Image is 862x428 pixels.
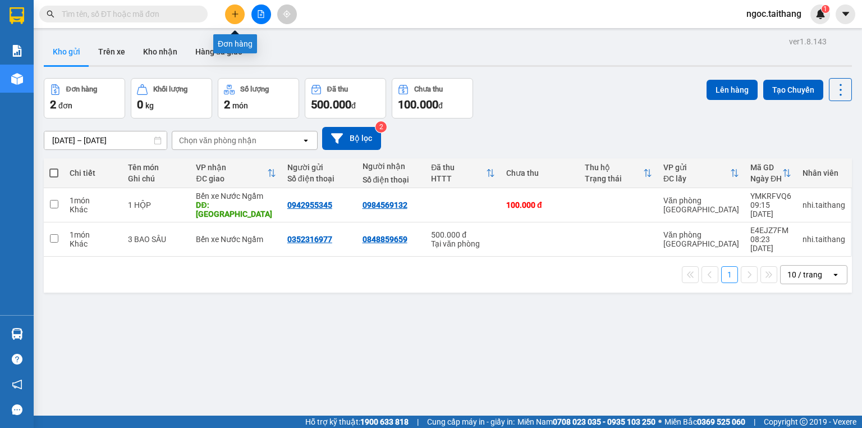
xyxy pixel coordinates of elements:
[750,201,791,218] div: 09:15 [DATE]
[128,201,185,210] div: 1 HỘP
[66,85,97,93] div: Đơn hàng
[153,85,187,93] div: Khối lượng
[128,163,185,172] div: Tên món
[663,163,730,172] div: VP gửi
[750,226,791,235] div: E4EJZ7FM
[128,174,185,183] div: Ghi chú
[431,239,495,248] div: Tại văn phòng
[12,379,22,390] span: notification
[196,174,267,183] div: ĐC giao
[800,418,808,426] span: copyright
[11,328,23,340] img: warehouse-icon
[240,85,269,93] div: Số lượng
[12,354,22,365] span: question-circle
[128,235,185,244] div: 3 BAO SÂU
[663,196,739,214] div: Văn phòng [GEOGRAPHIC_DATA]
[803,235,845,244] div: nhi.taithang
[232,101,248,110] span: món
[277,4,297,24] button: aim
[89,38,134,65] button: Trên xe
[360,417,409,426] strong: 1900 633 818
[438,101,443,110] span: đ
[186,38,251,65] button: Hàng đã giao
[287,174,351,183] div: Số điện thoại
[134,38,186,65] button: Kho nhận
[50,98,56,111] span: 2
[301,136,310,145] svg: open
[213,34,257,53] div: Đơn hàng
[44,38,89,65] button: Kho gửi
[517,416,655,428] span: Miền Nam
[658,420,662,424] span: ⚪️
[225,4,245,24] button: plus
[190,158,281,188] th: Toggle SortBy
[392,78,473,119] button: Chưa thu100.000đ
[70,205,117,214] div: Khác
[218,78,299,119] button: Số lượng2món
[737,7,810,21] span: ngoc.taithang
[196,235,276,244] div: Bến xe Nước Ngầm
[179,135,256,146] div: Chọn văn phòng nhận
[787,269,822,280] div: 10 / trang
[363,175,420,184] div: Số điện thoại
[283,10,291,18] span: aim
[322,127,381,150] button: Bộ lọc
[251,4,271,24] button: file-add
[196,201,276,218] div: DĐ: HÀ TĨNH
[803,169,845,177] div: Nhân viên
[750,235,791,253] div: 08:23 [DATE]
[414,85,443,93] div: Chưa thu
[287,163,351,172] div: Người gửi
[58,101,72,110] span: đơn
[553,417,655,426] strong: 0708 023 035 - 0935 103 250
[815,9,826,19] img: icon-new-feature
[287,235,332,244] div: 0352316977
[506,169,574,177] div: Chưa thu
[131,78,212,119] button: Khối lượng0kg
[431,174,486,183] div: HTTT
[62,8,194,20] input: Tìm tên, số ĐT hoặc mã đơn
[663,230,739,248] div: Văn phòng [GEOGRAPHIC_DATA]
[311,98,351,111] span: 500.000
[10,7,24,24] img: logo-vxr
[803,201,845,210] div: nhi.taithang
[363,235,407,244] div: 0848859659
[12,404,22,415] span: message
[750,174,782,183] div: Ngày ĐH
[841,9,851,19] span: caret-down
[11,45,23,57] img: solution-icon
[585,174,643,183] div: Trạng thái
[658,158,745,188] th: Toggle SortBy
[70,239,117,248] div: Khác
[137,98,143,111] span: 0
[287,201,332,210] div: 0942955345
[47,10,54,18] span: search
[257,10,265,18] span: file-add
[363,201,407,210] div: 0984569132
[375,121,387,133] sup: 2
[506,201,574,210] div: 100.000 đ
[196,192,276,201] div: Bến xe Nước Ngầm
[750,192,791,201] div: YMKRFVQ6
[750,163,782,172] div: Mã GD
[721,266,738,283] button: 1
[231,10,239,18] span: plus
[823,5,827,13] span: 1
[11,73,23,85] img: warehouse-icon
[697,417,745,426] strong: 0369 525 060
[305,78,386,119] button: Đã thu500.000đ
[224,98,230,111] span: 2
[70,230,117,239] div: 1 món
[585,163,643,172] div: Thu hộ
[305,416,409,428] span: Hỗ trợ kỹ thuật:
[44,131,167,149] input: Select a date range.
[664,416,745,428] span: Miền Bắc
[363,162,420,171] div: Người nhận
[351,101,356,110] span: đ
[145,101,154,110] span: kg
[327,85,348,93] div: Đã thu
[754,416,755,428] span: |
[44,78,125,119] button: Đơn hàng2đơn
[417,416,419,428] span: |
[70,169,117,177] div: Chi tiết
